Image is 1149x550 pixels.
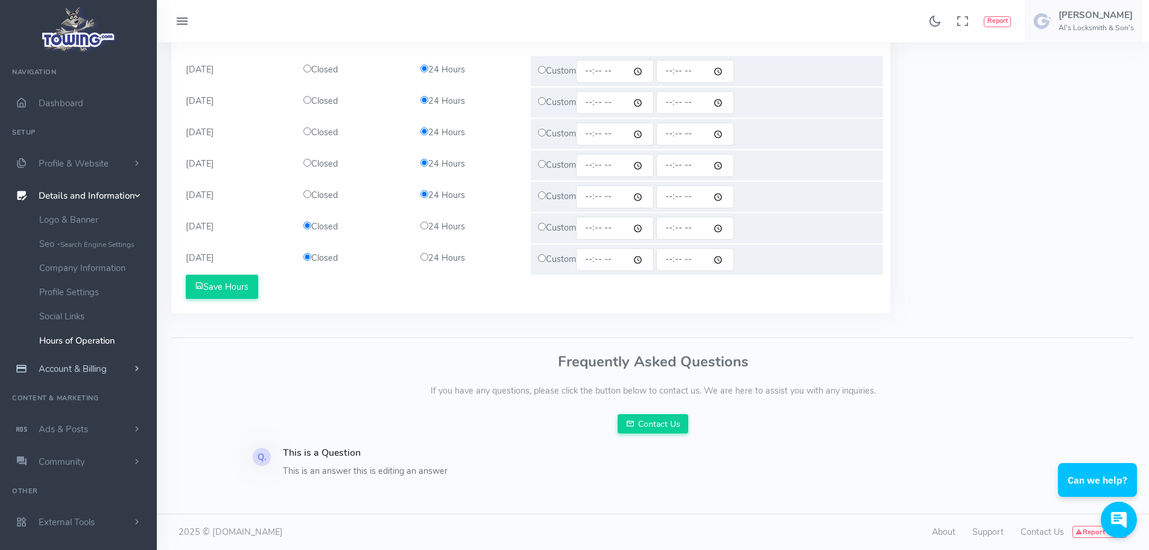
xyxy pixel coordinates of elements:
[413,95,531,108] div: 24 Hours
[932,526,955,538] a: About
[296,252,414,265] div: Closed
[531,182,883,212] div: Custom
[1059,10,1134,20] h5: [PERSON_NAME]
[39,190,135,202] span: Details and Information
[1021,526,1064,538] a: Contact Us
[618,414,689,433] a: Contact Us
[972,526,1004,538] a: Support
[531,150,883,181] div: Custom
[296,220,414,234] div: Closed
[413,220,531,234] div: 24 Hours
[1049,430,1149,550] iframe: Conversations
[30,280,157,304] a: Profile Settings
[253,448,271,466] div: Q.
[984,16,1011,27] button: Report
[296,189,414,202] div: Closed
[179,88,296,118] div: [DATE]
[283,465,645,478] p: This is an answer this is editing an answer
[30,328,157,353] a: Hours of Operation
[179,56,296,86] div: [DATE]
[296,126,414,139] div: Closed
[413,158,531,171] div: 24 Hours
[30,232,157,256] a: Seo -Search Engine Settings
[413,126,531,139] div: 24 Hours
[39,423,88,435] span: Ads & Posts
[186,275,258,299] button: Save Hours
[531,213,883,243] div: Custom
[531,119,883,149] div: Custom
[179,150,296,181] div: [DATE]
[39,158,109,170] span: Profile & Website
[39,456,85,468] span: Community
[171,354,1135,369] h3: Frequently Asked Questions
[30,256,157,280] a: Company Information
[38,4,119,55] img: logo
[179,245,296,275] div: [DATE]
[39,516,95,528] span: External Tools
[39,363,107,375] span: Account & Billing
[296,63,414,77] div: Closed
[171,526,653,539] div: 2025 © [DOMAIN_NAME]
[296,158,414,171] div: Closed
[179,213,296,243] div: [DATE]
[171,385,1135,398] p: If you have any questions, please click the button below to contact us. We are here to assist you...
[39,97,83,109] span: Dashboard
[30,304,157,328] a: Social Links
[179,182,296,212] div: [DATE]
[531,245,883,275] div: Custom
[531,88,883,118] div: Custom
[413,63,531,77] div: 24 Hours
[30,208,157,232] a: Logo & Banner
[531,56,883,86] div: Custom
[179,119,296,149] div: [DATE]
[413,252,531,265] div: 24 Hours
[296,95,414,108] div: Closed
[1059,24,1134,32] h6: Al's Locksmith & Son's
[1033,11,1052,31] img: user-image
[283,448,645,459] h4: This is a Question
[413,189,531,202] div: 24 Hours
[60,240,135,249] small: Search Engine Settings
